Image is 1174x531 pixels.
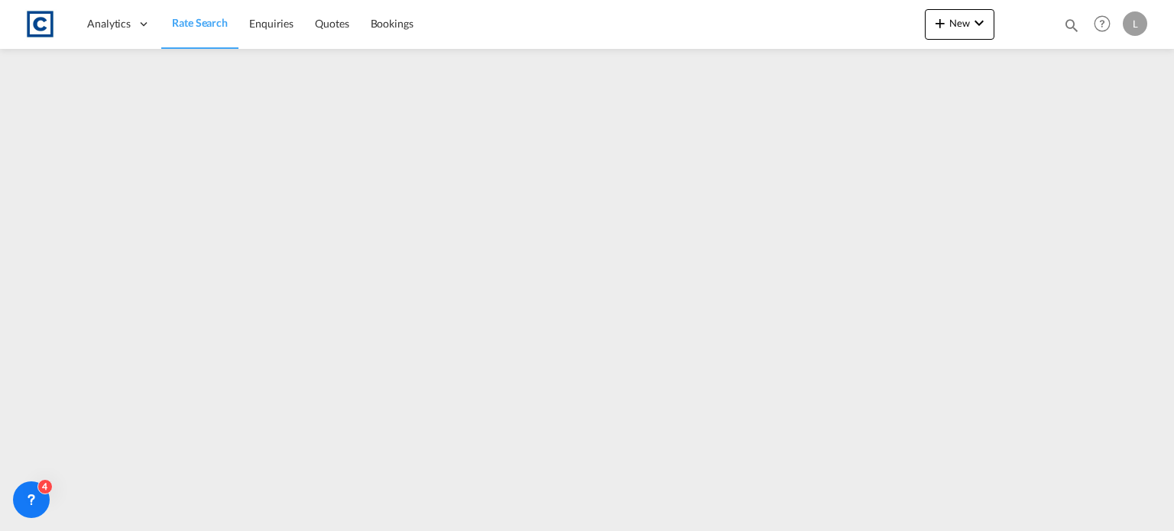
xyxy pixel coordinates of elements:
[1089,11,1123,38] div: Help
[931,14,949,32] md-icon: icon-plus 400-fg
[970,14,988,32] md-icon: icon-chevron-down
[1063,17,1080,40] div: icon-magnify
[931,17,988,29] span: New
[371,17,413,30] span: Bookings
[1063,17,1080,34] md-icon: icon-magnify
[1123,11,1147,36] div: L
[249,17,293,30] span: Enquiries
[87,16,131,31] span: Analytics
[925,9,994,40] button: icon-plus 400-fgNewicon-chevron-down
[1089,11,1115,37] span: Help
[315,17,349,30] span: Quotes
[23,7,57,41] img: 1fdb9190129311efbfaf67cbb4249bed.jpeg
[172,16,228,29] span: Rate Search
